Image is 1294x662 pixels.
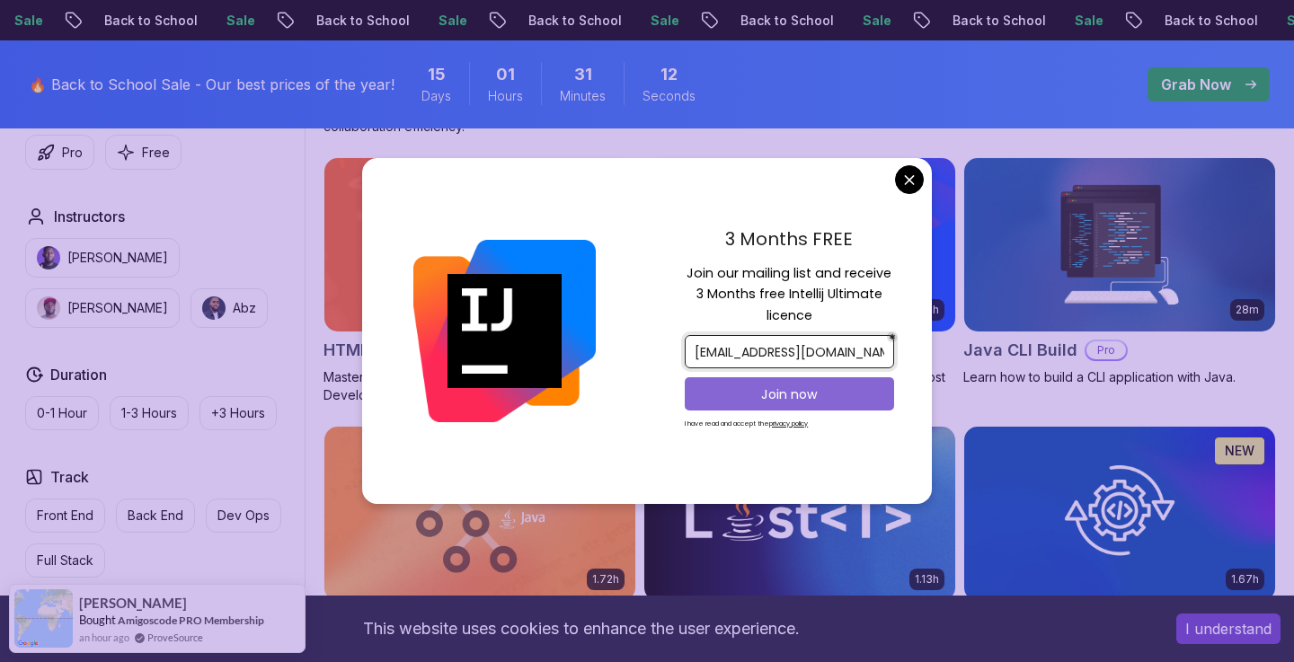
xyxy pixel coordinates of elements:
[25,499,105,533] button: Front End
[105,135,182,170] button: Free
[191,288,268,328] button: instructor imgAbz
[423,12,481,30] p: Sale
[1236,303,1259,317] p: 28m
[963,368,1276,386] p: Learn how to build a CLI application with Java.
[847,12,905,30] p: Sale
[643,157,956,405] a: IntelliJ IDEA Developer Guide card5.57hIntelliJ IDEA Developer GuideProMaximize IDE efficiency wi...
[963,338,1077,363] h2: Java CLI Build
[110,396,189,430] button: 1-3 Hours
[50,466,89,488] h2: Track
[79,630,129,645] span: an hour ago
[496,62,515,87] span: 1 Hours
[644,427,955,601] img: Java Generics card
[199,396,277,430] button: +3 Hours
[54,206,125,227] h2: Instructors
[1176,613,1281,644] button: Accept cookies
[915,572,939,587] p: 1.13h
[79,613,116,627] span: Bought
[1149,12,1272,30] p: Back to School
[29,74,394,95] p: 🔥 Back to School Sale - Our best prices of the year!
[592,572,619,587] p: 1.72h
[37,246,60,269] img: instructor img
[323,338,456,363] h2: HTML Essentials
[560,87,606,105] span: Minutes
[513,12,635,30] p: Back to School
[37,507,93,525] p: Front End
[1161,74,1231,95] p: Grab Now
[421,87,451,105] span: Days
[37,296,60,320] img: instructor img
[25,238,180,278] button: instructor img[PERSON_NAME]
[1225,442,1254,460] p: NEW
[67,249,168,267] p: [PERSON_NAME]
[25,396,99,430] button: 0-1 Hour
[428,62,446,87] span: 15 Days
[25,543,105,578] button: Full Stack
[233,299,256,317] p: Abz
[635,12,693,30] p: Sale
[118,613,264,627] a: Amigoscode PRO Membership
[937,12,1059,30] p: Back to School
[1059,12,1117,30] p: Sale
[323,368,636,404] p: Master the Fundamentals of HTML for Web Development!
[206,499,281,533] button: Dev Ops
[89,12,211,30] p: Back to School
[142,144,170,162] p: Free
[301,12,423,30] p: Back to School
[574,62,592,87] span: 31 Minutes
[147,630,203,645] a: ProveSource
[323,157,636,405] a: HTML Essentials card1.84hHTML EssentialsMaster the Fundamentals of HTML for Web Development!
[25,135,94,170] button: Pro
[37,404,87,422] p: 0-1 Hour
[1231,572,1259,587] p: 1.67h
[324,427,635,601] img: Java Data Structures card
[488,87,523,105] span: Hours
[62,144,83,162] p: Pro
[211,12,269,30] p: Sale
[217,507,270,525] p: Dev Ops
[211,404,265,422] p: +3 Hours
[128,507,183,525] p: Back End
[13,609,1149,649] div: This website uses cookies to enhance the user experience.
[324,158,635,332] img: HTML Essentials card
[202,296,226,320] img: instructor img
[67,299,168,317] p: [PERSON_NAME]
[121,404,177,422] p: 1-3 Hours
[963,157,1276,387] a: Java CLI Build card28mJava CLI BuildProLearn how to build a CLI application with Java.
[643,87,696,105] span: Seconds
[37,552,93,569] p: Full Stack
[25,288,180,328] button: instructor img[PERSON_NAME]
[964,158,1275,332] img: Java CLI Build card
[79,596,187,611] span: [PERSON_NAME]
[50,364,107,385] h2: Duration
[1086,341,1126,359] p: Pro
[14,589,73,648] img: provesource social proof notification image
[660,62,678,87] span: 12 Seconds
[964,427,1275,601] img: Java Integration Testing card
[725,12,847,30] p: Back to School
[116,499,195,533] button: Back End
